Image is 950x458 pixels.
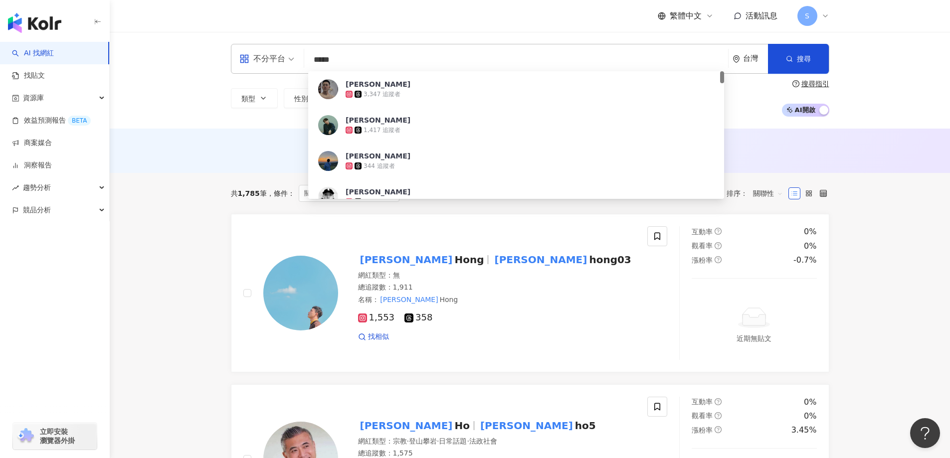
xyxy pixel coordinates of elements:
a: 商案媒合 [12,138,52,148]
span: appstore [239,54,249,64]
img: KOL Avatar [318,151,338,171]
span: 名稱 ： [358,294,458,305]
span: question-circle [715,398,722,405]
div: -0.7% [793,255,816,266]
div: 0% [804,411,816,422]
div: 0% [804,397,816,408]
img: KOL Avatar [318,115,338,135]
div: 不分平台 [239,51,285,67]
div: 0% [804,241,816,252]
div: 0% [804,226,816,237]
span: 1,553 [358,312,395,323]
span: 條件 ： [267,189,295,197]
div: 網紅類型 ： 無 [358,271,636,281]
span: 活動訊息 [746,11,777,20]
span: 立即安裝 瀏覽器外掛 [40,427,75,445]
div: 搜尋指引 [801,80,829,88]
span: · [467,437,469,445]
span: hong03 [589,254,631,266]
mark: [PERSON_NAME] [478,418,575,434]
a: 洞察報告 [12,160,52,170]
span: 搜尋 [797,55,811,63]
a: 找相似 [358,332,389,342]
span: 1,785 [238,189,260,197]
span: question-circle [715,412,722,419]
span: question-circle [715,242,722,249]
span: 性別 [294,95,308,103]
span: question-circle [715,228,722,235]
a: chrome extension立即安裝 瀏覽器外掛 [13,423,97,450]
span: 漲粉率 [692,426,713,434]
span: 競品分析 [23,199,51,221]
span: question-circle [792,80,799,87]
div: 344 追蹤者 [364,162,395,170]
span: rise [12,184,19,191]
button: 搜尋 [768,44,829,74]
div: [PERSON_NAME] [346,115,410,125]
span: 觀看率 [692,242,713,250]
img: KOL Avatar [263,256,338,330]
div: 網紅類型 ： [358,437,636,447]
div: 近期無貼文 [737,333,771,344]
span: 關聯性 [753,185,783,201]
span: 繁體中文 [670,10,702,21]
span: ho5 [575,420,596,432]
img: KOL Avatar [318,187,338,207]
button: 類型 [231,88,278,108]
mark: [PERSON_NAME] [358,418,455,434]
span: Ho [454,420,469,432]
span: · [437,437,439,445]
mark: [PERSON_NAME] [379,294,440,305]
div: 1,417 追蹤者 [364,126,400,135]
span: Hong [454,254,484,266]
span: S [805,10,809,21]
img: logo [8,13,61,33]
a: 效益預測報告BETA [12,116,91,126]
img: chrome extension [16,428,35,444]
span: question-circle [715,256,722,263]
span: 日常話題 [439,437,467,445]
span: question-circle [715,426,722,433]
img: KOL Avatar [318,79,338,99]
button: 性別 [284,88,331,108]
a: 找貼文 [12,71,45,81]
span: 找相似 [368,332,389,342]
div: 排序： [727,185,788,201]
a: searchAI 找網紅 [12,48,54,58]
span: Hong [439,296,458,304]
span: 互動率 [692,228,713,236]
span: 宗教 [393,437,407,445]
span: environment [733,55,740,63]
span: · [407,437,409,445]
a: KOL Avatar[PERSON_NAME]Hong[PERSON_NAME]hong03網紅類型：無總追蹤數：1,911名稱：[PERSON_NAME]Hong1,553358找相似互動率q... [231,214,829,372]
span: 關鍵字：[PERSON_NAME] [299,185,399,202]
mark: [PERSON_NAME] [492,252,589,268]
span: 登山攀岩 [409,437,437,445]
mark: [PERSON_NAME] [358,252,455,268]
span: 觀看率 [692,412,713,420]
span: 358 [404,312,432,323]
div: 台灣 [743,54,768,63]
span: 趨勢分析 [23,176,51,199]
div: 3.45% [791,425,817,436]
span: 法政社會 [469,437,497,445]
div: 總追蹤數 ： 1,911 [358,283,636,293]
div: 3,347 追蹤者 [364,90,400,99]
span: 互動率 [692,398,713,406]
div: [PERSON_NAME] [346,79,410,89]
span: 漲粉率 [692,256,713,264]
div: 共 筆 [231,189,267,197]
div: [PERSON_NAME] [346,187,410,197]
span: 類型 [241,95,255,103]
div: 1,227 追蹤者 [364,198,400,206]
span: 資源庫 [23,87,44,109]
iframe: Help Scout Beacon - Open [910,418,940,448]
div: [PERSON_NAME] [346,151,410,161]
